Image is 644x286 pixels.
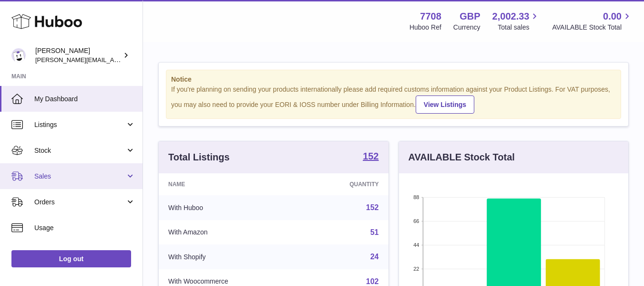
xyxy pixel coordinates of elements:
strong: Notice [171,75,616,84]
img: victor@erbology.co [11,48,26,63]
a: 2,002.33 Total sales [492,10,541,32]
h3: Total Listings [168,151,230,164]
span: Orders [34,198,125,207]
span: Stock [34,146,125,155]
a: 0.00 AVAILABLE Stock Total [552,10,633,32]
a: 152 [366,203,379,212]
strong: 152 [363,151,378,161]
text: 22 [413,266,419,272]
td: With Huboo [159,195,301,220]
div: Huboo Ref [409,23,441,32]
span: AVAILABLE Stock Total [552,23,633,32]
span: Total sales [498,23,540,32]
a: 152 [363,151,378,163]
td: With Amazon [159,220,301,245]
text: 88 [413,194,419,200]
strong: GBP [460,10,480,23]
strong: 7708 [420,10,441,23]
div: Currency [453,23,480,32]
text: 66 [413,218,419,224]
span: 2,002.33 [492,10,530,23]
th: Name [159,173,301,195]
a: View Listings [416,95,474,114]
span: [PERSON_NAME][EMAIL_ADDRESS][DOMAIN_NAME] [35,56,191,64]
h3: AVAILABLE Stock Total [409,151,515,164]
td: With Shopify [159,244,301,269]
div: If you're planning on sending your products internationally please add required customs informati... [171,85,616,114]
a: 51 [370,228,379,236]
span: Usage [34,223,135,233]
th: Quantity [301,173,388,195]
a: 102 [366,277,379,286]
span: Sales [34,172,125,181]
a: Log out [11,250,131,267]
div: [PERSON_NAME] [35,46,121,64]
span: 0.00 [603,10,622,23]
span: Listings [34,120,125,129]
a: 24 [370,253,379,261]
text: 44 [413,242,419,248]
span: My Dashboard [34,95,135,104]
